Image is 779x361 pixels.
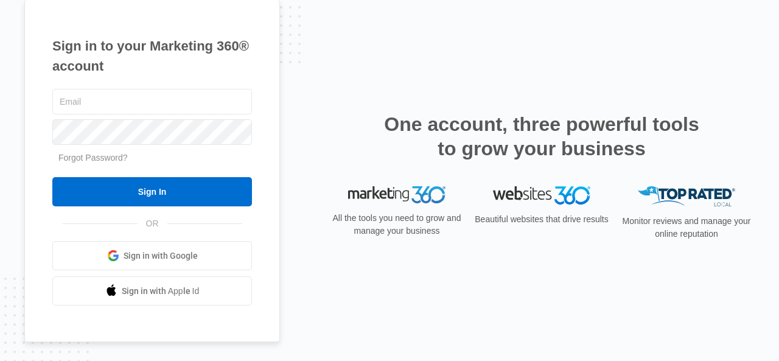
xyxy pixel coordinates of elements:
[52,241,252,270] a: Sign in with Google
[122,285,200,298] span: Sign in with Apple Id
[52,276,252,306] a: Sign in with Apple Id
[473,213,610,226] p: Beautiful websites that drive results
[348,186,445,203] img: Marketing 360
[52,36,252,76] h1: Sign in to your Marketing 360® account
[380,112,703,161] h2: One account, three powerful tools to grow your business
[493,186,590,204] img: Websites 360
[329,212,465,237] p: All the tools you need to grow and manage your business
[138,217,167,230] span: OR
[58,153,128,163] a: Forgot Password?
[638,186,735,206] img: Top Rated Local
[52,89,252,114] input: Email
[52,177,252,206] input: Sign In
[124,250,198,262] span: Sign in with Google
[618,215,755,240] p: Monitor reviews and manage your online reputation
